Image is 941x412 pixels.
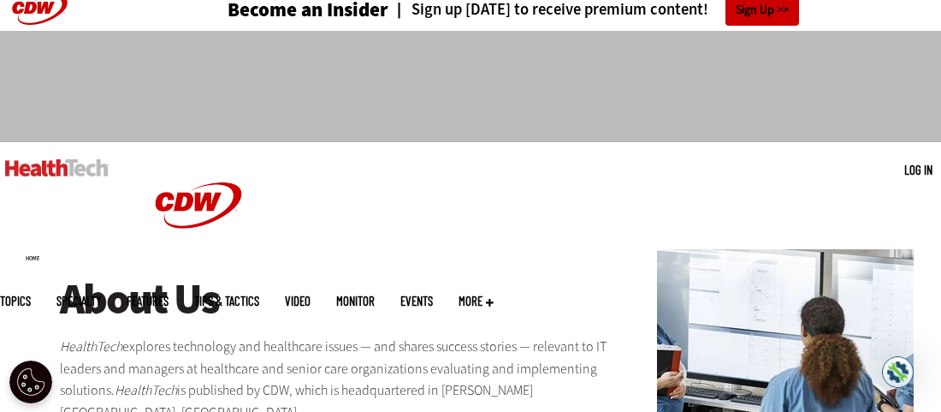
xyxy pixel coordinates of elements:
em: HealthTech [60,337,122,355]
a: Log in [904,162,932,177]
div: User menu [904,161,932,179]
button: Open Preferences [9,361,52,403]
div: Cookie Settings [9,361,52,403]
iframe: advertisement [159,48,782,125]
span: Specialty [56,295,101,308]
span: More [459,295,494,308]
em: HealthTech [115,381,177,399]
a: CDW [134,255,263,273]
img: Home [5,159,109,176]
a: Features [127,295,169,308]
a: Sign up [DATE] to receive premium content! [388,2,708,18]
a: Events [400,295,433,308]
img: Home [134,142,263,269]
a: MonITor [336,295,375,308]
a: Video [285,295,311,308]
a: Tips & Tactics [194,295,259,308]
